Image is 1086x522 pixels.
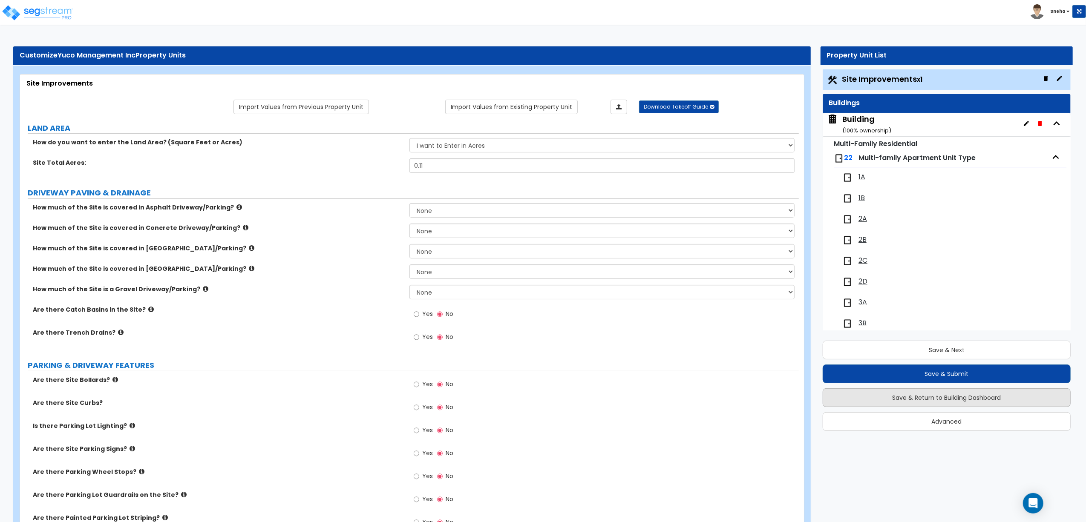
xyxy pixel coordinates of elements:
input: Yes [414,403,419,412]
input: Yes [414,472,419,481]
label: How much of the Site is a Gravel Driveway/Parking? [33,285,403,293]
label: How much of the Site is covered in Asphalt Driveway/Parking? [33,203,403,212]
img: logo_pro_r.png [1,4,74,21]
span: Yes [422,426,433,434]
label: Are there Parking Wheel Stops? [33,468,403,476]
input: Yes [414,310,419,319]
label: Are there Parking Lot Guardrails on the Site? [33,490,403,499]
span: No [446,495,453,503]
small: Multi-Family Residential [834,139,917,149]
div: Property Unit List [827,51,1066,60]
span: Multi-family Apartment Unit Type [858,153,976,163]
span: Yuco Management Inc [58,50,135,60]
label: Site Total Acres: [33,158,403,167]
div: Customize Property Units [20,51,804,60]
button: Save & Next [823,341,1071,359]
img: door.png [842,193,853,204]
img: door.png [842,318,853,329]
img: door.png [834,153,844,163]
input: Yes [414,426,419,435]
img: door.png [842,235,853,245]
img: door.png [842,256,853,266]
i: click for more info! [162,514,168,521]
span: No [446,403,453,411]
i: click for more info! [236,204,242,210]
button: Download Takeoff Guide [639,100,719,113]
label: PARKING & DRIVEWAY FEATURES [28,360,799,371]
img: avatar.png [1030,4,1045,19]
label: Are there Site Parking Signs? [33,445,403,453]
div: Open Intercom Messenger [1023,493,1043,513]
img: door.png [842,214,853,224]
small: ( 100 % ownership) [842,126,891,135]
span: 2B [858,235,867,245]
span: 2C [858,256,867,266]
i: click for more info! [243,224,248,231]
a: Import the dynamic attribute values from previous properties. [233,100,369,114]
input: Yes [414,333,419,342]
input: Yes [414,380,419,389]
input: Yes [414,449,419,458]
input: No [437,310,443,319]
img: building.svg [827,114,838,125]
label: Are there Site Bollards? [33,376,403,384]
button: Save & Submit [823,364,1071,383]
label: Are there Painted Parking Lot Striping? [33,513,403,522]
small: x1 [917,75,923,84]
input: No [437,333,443,342]
div: Building [842,114,891,135]
label: Are there Site Curbs? [33,399,403,407]
span: 1B [858,193,865,203]
i: click for more info! [112,376,118,383]
label: Are there Catch Basins in the Site? [33,305,403,314]
span: 3A [858,298,867,307]
span: No [446,449,453,457]
input: No [437,380,443,389]
button: Advanced [823,412,1071,431]
span: No [446,310,453,318]
span: No [446,472,453,480]
span: 1A [858,172,865,182]
span: No [446,380,453,388]
span: 22 [844,153,853,163]
span: Building [827,114,891,135]
img: door.png [842,172,853,183]
span: Download Takeoff Guide [644,103,708,110]
input: Yes [414,495,419,504]
b: Sneha [1050,8,1066,14]
span: Site Improvements [842,74,923,84]
input: No [437,403,443,412]
i: click for more info! [249,265,254,272]
span: Yes [422,495,433,503]
input: No [437,449,443,458]
a: Import the dynamic attribute values from existing properties. [445,100,578,114]
span: Yes [422,472,433,480]
span: 2D [858,277,867,287]
i: click for more info! [148,306,154,313]
span: 3B [858,318,867,328]
label: How much of the Site is covered in [GEOGRAPHIC_DATA]/Parking? [33,264,403,273]
i: click for more info! [203,286,208,292]
span: Yes [422,333,433,341]
img: door.png [842,277,853,287]
label: Are there Trench Drains? [33,328,403,337]
span: 2A [858,214,867,224]
i: click for more info! [130,422,135,429]
input: No [437,426,443,435]
input: No [437,495,443,504]
button: Save & Return to Building Dashboard [823,388,1071,407]
label: DRIVEWAY PAVING & DRAINAGE [28,187,799,198]
label: Is there Parking Lot Lighting? [33,422,403,430]
i: click for more info! [139,468,144,475]
label: How much of the Site is covered in Concrete Driveway/Parking? [33,224,403,232]
img: door.png [842,298,853,308]
i: click for more info! [181,491,187,498]
i: click for more info! [130,445,135,452]
span: Yes [422,310,433,318]
a: Import the dynamic attributes value through Excel sheet [611,100,627,114]
span: No [446,426,453,434]
div: Buildings [829,98,1064,108]
label: How do you want to enter the Land Area? (Square Feet or Acres) [33,138,403,146]
i: click for more info! [118,329,124,336]
label: LAND AREA [28,123,799,134]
